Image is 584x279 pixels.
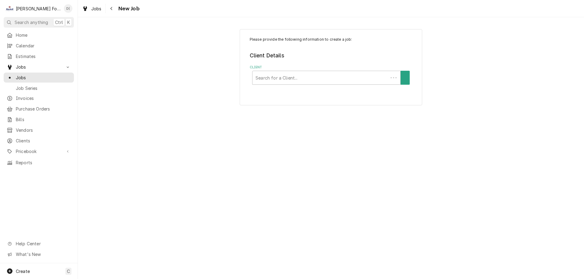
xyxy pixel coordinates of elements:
span: Search anything [15,19,48,26]
span: Job Series [16,85,71,91]
span: Bills [16,116,71,123]
label: Client [250,65,412,70]
span: Help Center [16,240,70,247]
a: Bills [4,114,74,124]
a: Estimates [4,51,74,61]
a: Calendar [4,41,74,51]
legend: Client Details [250,52,412,60]
a: Go to Jobs [4,62,74,72]
span: Create [16,269,30,274]
a: Jobs [80,4,104,14]
span: Vendors [16,127,71,133]
a: Home [4,30,74,40]
div: Derek Testa (81)'s Avatar [64,4,72,13]
a: Jobs [4,73,74,83]
span: K [67,19,70,26]
p: Please provide the following information to create a job: [250,37,412,42]
button: Search anythingCtrlK [4,17,74,28]
span: New Job [116,5,140,13]
a: Go to What's New [4,249,74,259]
span: Invoices [16,95,71,101]
a: Purchase Orders [4,104,74,114]
a: Go to Help Center [4,239,74,249]
div: Job Create/Update [240,29,422,105]
span: Jobs [16,74,71,81]
span: Estimates [16,53,71,60]
div: Marshall Food Equipment Service's Avatar [5,4,14,13]
div: Job Create/Update Form [250,37,412,85]
div: [PERSON_NAME] Food Equipment Service [16,5,61,12]
span: Ctrl [55,19,63,26]
button: Create New Client [401,71,410,85]
span: C [67,268,70,274]
a: Reports [4,158,74,168]
button: Navigate back [107,4,116,13]
span: Calendar [16,43,71,49]
a: Invoices [4,93,74,103]
span: Jobs [91,5,102,12]
span: Purchase Orders [16,106,71,112]
span: Clients [16,138,71,144]
div: D( [64,4,72,13]
span: Pricebook [16,148,62,155]
a: Go to Pricebook [4,146,74,156]
div: M [5,4,14,13]
a: Job Series [4,83,74,93]
div: Client [250,65,412,85]
a: Vendors [4,125,74,135]
span: Jobs [16,64,62,70]
span: Reports [16,159,71,166]
span: Home [16,32,71,38]
span: What's New [16,251,70,257]
a: Clients [4,136,74,146]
